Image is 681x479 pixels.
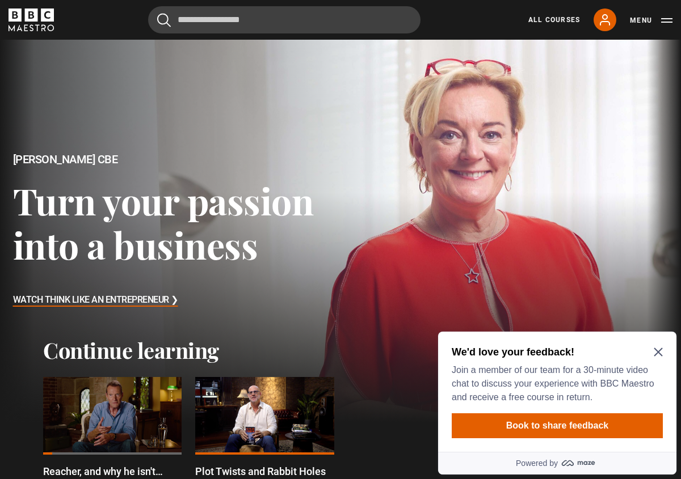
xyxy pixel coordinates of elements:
[13,179,341,266] h3: Turn your passion into a business
[5,5,243,147] div: Optional study invitation
[13,292,178,309] h3: Watch Think Like an Entrepreneur ❯
[148,6,421,33] input: Search
[9,9,54,31] svg: BBC Maestro
[220,20,229,29] button: Close Maze Prompt
[43,464,182,479] p: Reacher, and why he isn't boring
[18,86,229,111] button: Book to share feedback
[630,15,672,26] button: Toggle navigation
[18,36,225,77] p: Join a member of our team for a 30-minute video chat to discuss your experience with BBC Maestro ...
[195,464,326,479] p: Plot Twists and Rabbit Holes
[528,15,580,25] a: All Courses
[5,125,243,147] a: Powered by maze
[157,13,171,27] button: Submit the search query
[43,337,638,363] h2: Continue learning
[13,153,341,166] h2: [PERSON_NAME] CBE
[18,18,225,32] h2: We'd love your feedback!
